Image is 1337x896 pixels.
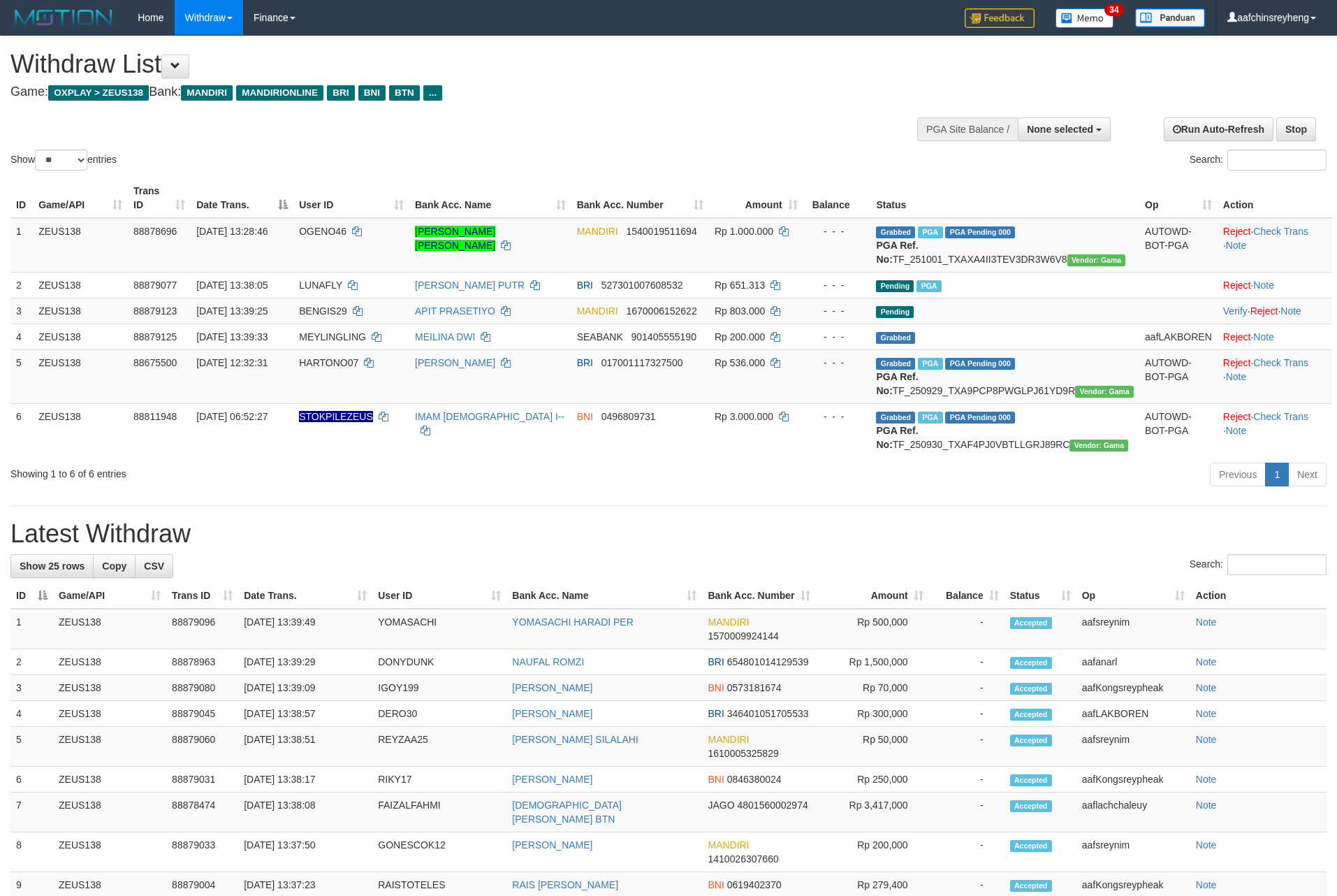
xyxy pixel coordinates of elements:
span: 88879125 [133,331,177,342]
td: aafsreynim [1076,609,1190,649]
td: - [929,675,1004,701]
h1: Latest Withdraw [10,520,1327,548]
span: PGA Pending [945,412,1015,424]
span: Copy 1410026307660 to clipboard [708,853,778,865]
th: Status [870,178,1139,218]
img: Button%20Memo.svg [1055,8,1114,28]
td: [DATE] 13:38:08 [238,793,372,832]
span: Marked by aafsreyleap [918,412,942,424]
span: BNI [708,879,724,890]
th: Bank Acc. Name: activate to sort column ascending [506,583,702,609]
td: RIKY17 [372,767,506,793]
td: 88878474 [166,793,238,832]
th: ID [10,178,33,218]
h1: Withdraw List [10,50,877,78]
span: MEYLINGLING [299,331,366,342]
a: [PERSON_NAME] [512,774,592,785]
a: [PERSON_NAME] [512,839,592,851]
td: 2 [10,649,53,675]
span: Marked by aaftrukkakada [918,358,942,370]
span: BNI [708,682,724,693]
span: None selected [1027,124,1093,135]
td: aafLAKBOREN [1076,701,1190,727]
th: User ID: activate to sort column ascending [372,583,506,609]
span: Marked by aafanarl [916,280,941,292]
td: ZEUS138 [33,272,128,298]
span: PGA Pending [945,358,1015,370]
span: BNI [708,774,724,785]
td: 88879031 [166,767,238,793]
span: Copy 527301007608532 to clipboard [601,280,683,291]
span: Rp 3.000.000 [715,411,773,422]
b: PGA Ref. No: [876,240,918,265]
td: aafKongsreypheak [1076,767,1190,793]
a: Note [1196,879,1217,890]
td: ZEUS138 [33,349,128,403]
a: Show 25 rows [10,554,94,578]
a: Note [1226,240,1247,251]
th: Trans ID: activate to sort column ascending [128,178,191,218]
span: Nama rekening ada tanda titik/strip, harap diedit [299,411,373,422]
td: [DATE] 13:38:51 [238,727,372,767]
td: 6 [10,403,33,457]
td: aafsreynim [1076,832,1190,872]
span: Accepted [1010,735,1052,746]
span: BENGIS29 [299,305,346,317]
td: 88879033 [166,832,238,872]
td: 88879045 [166,701,238,727]
a: YOMASACHI HARADI PER [512,616,633,628]
span: ... [423,85,442,101]
span: Accepted [1010,800,1052,812]
a: Note [1196,616,1217,628]
span: CSV [144,561,164,572]
span: [DATE] 13:38:05 [196,280,268,291]
span: Pending [876,280,914,292]
span: Copy 901405555190 to clipboard [631,331,696,342]
div: - - - [809,304,865,318]
span: Marked by aafsolysreylen [918,226,942,238]
td: · [1218,272,1332,298]
span: JAGO [708,800,734,811]
th: Balance: activate to sort column ascending [929,583,1004,609]
td: Rp 300,000 [816,701,929,727]
a: Verify [1223,305,1248,317]
span: Accepted [1010,617,1052,629]
td: aafLAKBOREN [1139,324,1218,349]
td: 6 [10,767,53,793]
td: TF_250929_TXA9PCP8PWGLPJ61YD9R [870,349,1139,403]
td: DONYDUNK [372,649,506,675]
td: 88879080 [166,675,238,701]
th: Action [1218,178,1332,218]
th: Op: activate to sort column ascending [1139,178,1218,218]
span: LUNAFLY [299,280,342,291]
th: Bank Acc. Number: activate to sort column ascending [571,178,709,218]
td: 7 [10,793,53,832]
td: 4 [10,701,53,727]
a: [PERSON_NAME] [512,682,592,693]
td: [DATE] 13:38:57 [238,701,372,727]
td: [DATE] 13:39:49 [238,609,372,649]
a: Check Trans [1253,226,1308,237]
td: ZEUS138 [53,793,166,832]
th: Date Trans.: activate to sort column ascending [238,583,372,609]
span: Grabbed [876,226,915,238]
span: Accepted [1010,840,1052,852]
td: Rp 50,000 [816,727,929,767]
td: · [1218,324,1332,349]
a: Reject [1250,305,1278,317]
img: panduan.png [1135,8,1205,27]
img: Feedback.jpg [965,8,1035,28]
span: Copy 0619402370 to clipboard [727,879,782,890]
label: Search: [1190,554,1327,575]
span: Show 25 rows [20,561,85,572]
span: Rp 536.000 [715,357,765,368]
span: OGENO46 [299,226,346,237]
td: aafanarl [1076,649,1190,675]
b: PGA Ref. No: [876,425,918,450]
span: Copy 1670006152622 to clipboard [626,305,696,317]
span: Copy 0846380024 to clipboard [727,774,782,785]
a: Note [1196,800,1217,811]
span: BRI [327,85,354,101]
select: Showentries [35,150,87,171]
td: AUTOWD-BOT-PGA [1139,349,1218,403]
